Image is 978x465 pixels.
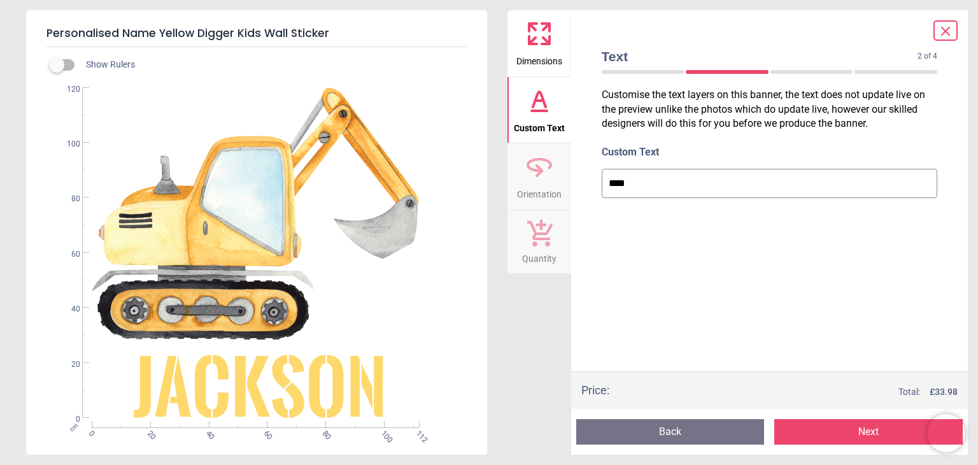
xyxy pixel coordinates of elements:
span: 0 [86,429,94,437]
iframe: Brevo live chat [927,414,965,452]
span: 60 [56,249,80,260]
div: Show Rulers [57,57,487,73]
span: 40 [203,429,211,437]
span: 80 [56,194,80,204]
span: Text [602,47,918,66]
h5: Personalised Name Yellow Digger Kids Wall Sticker [46,20,467,47]
span: 120 [56,84,80,95]
button: Back [576,419,765,445]
button: Quantity [507,210,571,274]
span: cm [68,422,80,433]
span: Quantity [522,247,556,266]
button: Dimensions [507,10,571,76]
span: 33.98 [935,387,958,397]
span: 80 [320,429,328,437]
span: 40 [56,304,80,315]
label: Custom Text [602,145,938,159]
p: Customise the text layers on this banner, the text does not update live on the preview unlike the... [592,88,948,131]
button: Custom Text [507,77,571,143]
span: 20 [145,429,153,437]
span: £ [930,386,958,399]
span: 112 [413,429,422,437]
button: Next [774,419,963,445]
span: 100 [378,429,386,437]
div: Price : [581,382,609,398]
div: Total: [628,386,958,399]
button: Orientation [507,143,571,210]
span: 0 [56,414,80,425]
span: 2 of 4 [918,51,937,62]
span: 20 [56,359,80,370]
span: Orientation [517,182,562,201]
span: Dimensions [516,49,562,68]
span: 60 [261,429,269,437]
span: Custom Text [514,116,565,135]
span: 100 [56,139,80,150]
